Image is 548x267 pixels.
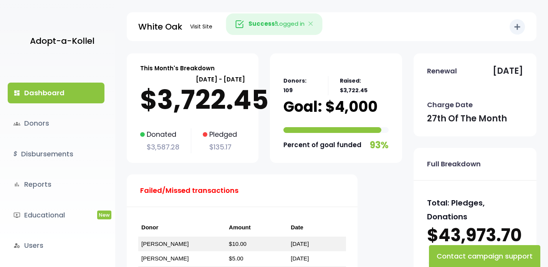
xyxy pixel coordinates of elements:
p: This Month's Breakdown [140,63,215,73]
p: 93% [370,137,389,153]
a: ondemand_videoEducationalNew [8,205,104,226]
a: groupsDonors [8,113,104,134]
a: manage_accountsUsers [8,235,104,256]
p: Charge Date [427,99,473,111]
p: [DATE] [493,63,523,79]
a: dashboardDashboard [8,83,104,103]
a: [PERSON_NAME] [141,240,189,247]
p: Donors: 109 [283,76,316,95]
th: Donor [138,219,226,237]
a: [DATE] [291,255,309,262]
p: Failed/Missed transactions [140,184,238,197]
a: Visit Site [186,19,216,34]
p: 27th of the month [427,111,507,126]
i: $ [13,149,17,160]
p: $43,973.70 [427,224,523,247]
th: Amount [226,219,288,237]
i: bar_chart [13,181,20,188]
p: $3,722.45 [140,85,245,115]
p: Total: Pledges, Donations [427,196,523,224]
i: dashboard [13,90,20,96]
i: ondemand_video [13,212,20,219]
p: Pledged [203,128,237,141]
span: New [97,211,111,219]
button: Close [300,14,322,35]
div: Logged in [226,13,322,35]
p: Percent of goal funded [283,139,361,151]
p: Raised: $3,722.45 [340,76,389,95]
a: Adopt-a-Kollel [26,22,94,60]
a: [DATE] [291,240,309,247]
p: Donated [140,128,179,141]
strong: Success! [248,20,277,28]
p: $135.17 [203,141,237,153]
p: Renewal [427,65,457,77]
a: $5.00 [229,255,243,262]
a: $Disbursements [8,144,104,164]
a: [PERSON_NAME] [141,255,189,262]
p: Adopt-a-Kollel [30,33,94,49]
p: [DATE] - [DATE] [140,74,245,85]
i: add [513,22,522,32]
button: add [510,19,525,35]
th: Date [288,219,346,237]
a: $10.00 [229,240,247,247]
i: manage_accounts [13,242,20,249]
p: Goal: $4,000 [283,99,377,114]
p: White Oak [138,19,182,35]
span: groups [13,120,20,127]
p: $3,587.28 [140,141,179,153]
p: Full Breakdown [427,158,481,170]
a: bar_chartReports [8,174,104,195]
button: Contact campaign support [429,245,540,267]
